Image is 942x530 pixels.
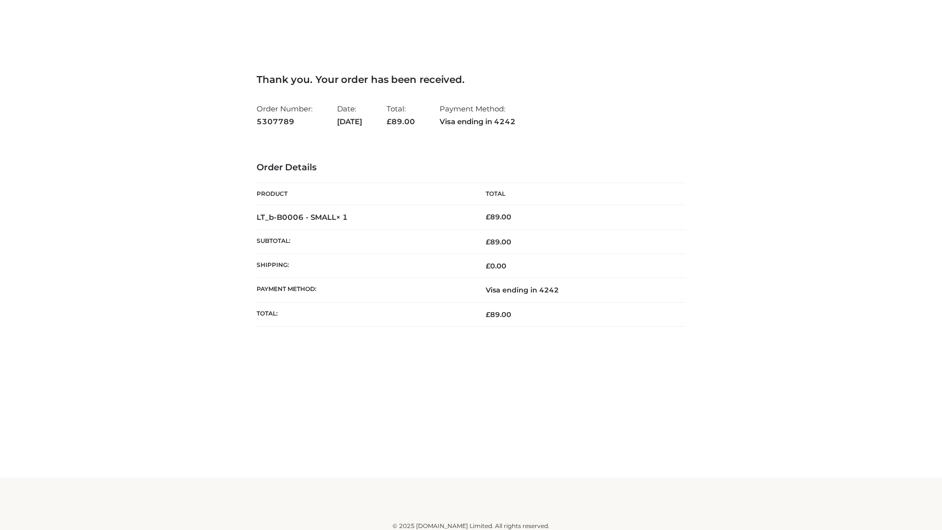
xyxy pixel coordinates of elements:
span: £ [486,310,490,319]
th: Product [257,183,471,205]
span: 89.00 [486,310,511,319]
td: Visa ending in 4242 [471,278,685,302]
span: £ [486,238,490,246]
th: Subtotal: [257,230,471,254]
h3: Thank you. Your order has been received. [257,74,685,85]
span: £ [387,117,392,126]
li: Order Number: [257,100,313,130]
li: Payment Method: [440,100,516,130]
span: £ [486,262,490,270]
strong: 5307789 [257,115,313,128]
th: Total: [257,302,471,326]
bdi: 0.00 [486,262,506,270]
th: Total [471,183,685,205]
bdi: 89.00 [486,212,511,221]
strong: [DATE] [337,115,362,128]
strong: LT_b-B0006 - SMALL [257,212,348,222]
li: Total: [387,100,415,130]
strong: Visa ending in 4242 [440,115,516,128]
th: Payment method: [257,278,471,302]
strong: × 1 [336,212,348,222]
h3: Order Details [257,162,685,173]
th: Shipping: [257,254,471,278]
span: 89.00 [486,238,511,246]
li: Date: [337,100,362,130]
span: 89.00 [387,117,415,126]
span: £ [486,212,490,221]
